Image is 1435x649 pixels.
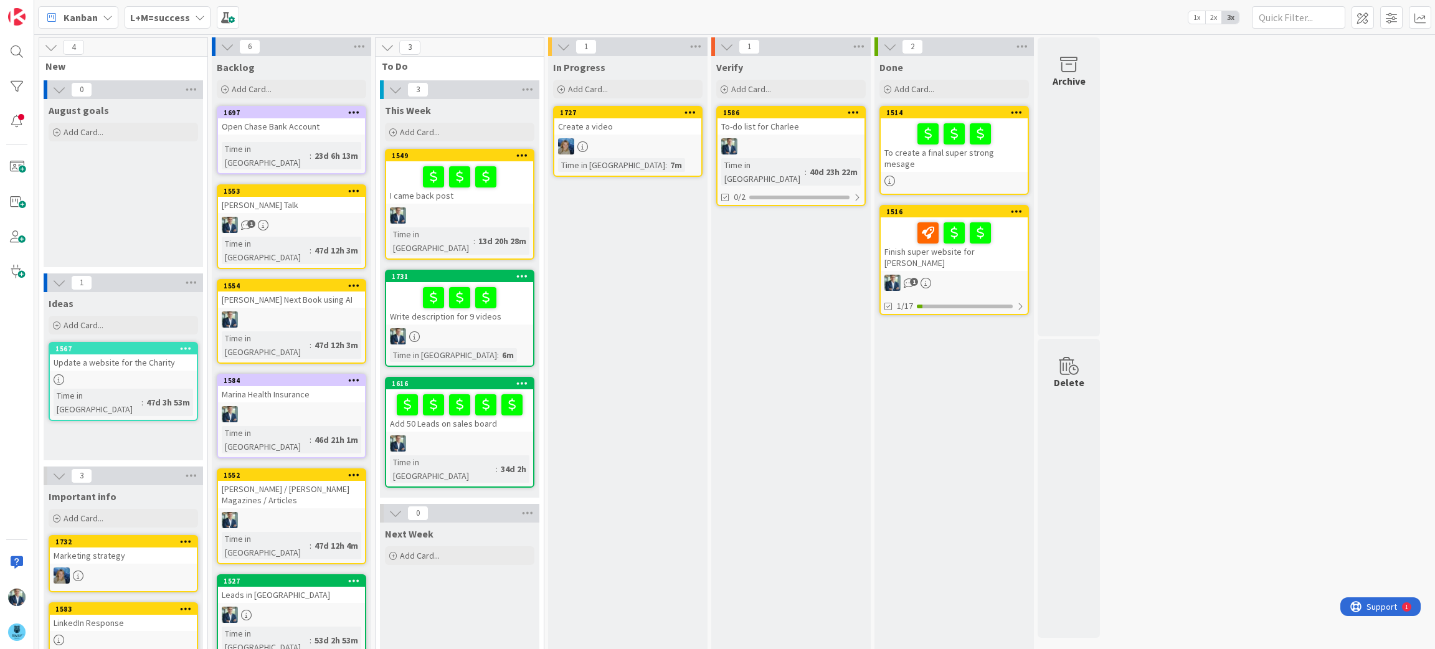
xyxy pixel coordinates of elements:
[218,576,365,603] div: 1527Leads in [GEOGRAPHIC_DATA]
[731,83,771,95] span: Add Card...
[558,138,574,154] img: MA
[218,587,365,603] div: Leads in [GEOGRAPHIC_DATA]
[717,118,864,135] div: To-do list for Charlee
[386,150,533,161] div: 1549
[386,271,533,282] div: 1731
[218,576,365,587] div: 1527
[1054,375,1084,390] div: Delete
[218,118,365,135] div: Open Chase Bank Account
[54,567,70,584] img: MA
[407,506,429,521] span: 0
[218,107,365,118] div: 1697
[71,275,92,290] span: 1
[475,234,529,248] div: 13d 20h 28m
[386,207,533,224] div: LB
[218,607,365,623] div: LB
[386,328,533,344] div: LB
[385,104,431,116] span: This Week
[310,149,311,163] span: :
[218,107,365,135] div: 1697Open Chase Bank Account
[723,108,864,117] div: 1586
[385,149,534,260] a: 1549I came back postLBTime in [GEOGRAPHIC_DATA]:13d 20h 28m
[554,107,701,118] div: 1727
[224,108,365,117] div: 1697
[496,462,498,476] span: :
[50,604,197,631] div: 1583LinkedIn Response
[224,376,365,385] div: 1584
[218,217,365,233] div: LB
[575,39,597,54] span: 1
[218,280,365,308] div: 1554[PERSON_NAME] Next Book using AI
[222,331,310,359] div: Time in [GEOGRAPHIC_DATA]
[554,118,701,135] div: Create a video
[49,104,109,116] span: August goals
[717,107,864,135] div: 1586To-do list for Charlee
[218,481,365,508] div: [PERSON_NAME] / [PERSON_NAME] Magazines / Articles
[50,615,197,631] div: LinkedIn Response
[498,462,529,476] div: 34d 2h
[385,528,433,540] span: Next Week
[385,377,534,488] a: 1616Add 50 Leads on sales boardLBTime in [GEOGRAPHIC_DATA]:34d 2h
[881,107,1028,118] div: 1514
[879,61,903,73] span: Done
[886,207,1028,216] div: 1516
[881,275,1028,291] div: LB
[50,547,197,564] div: Marketing strategy
[399,40,420,55] span: 3
[553,106,703,177] a: 1727Create a videoMATime in [GEOGRAPHIC_DATA]:7m
[218,291,365,308] div: [PERSON_NAME] Next Book using AI
[894,83,934,95] span: Add Card...
[8,589,26,606] img: LB
[50,567,197,584] div: MA
[385,270,534,367] a: 1731Write description for 9 videosLBTime in [GEOGRAPHIC_DATA]:6m
[554,138,701,154] div: MA
[716,106,866,206] a: 1586To-do list for CharleeLBTime in [GEOGRAPHIC_DATA]:40d 23h 22m0/2
[64,126,103,138] span: Add Card...
[218,197,365,213] div: [PERSON_NAME] Talk
[310,633,311,647] span: :
[218,186,365,213] div: 1553[PERSON_NAME] Talk
[310,433,311,447] span: :
[1222,11,1239,24] span: 3x
[1205,11,1222,24] span: 2x
[807,165,861,179] div: 40d 23h 22m
[64,10,98,25] span: Kanban
[143,396,193,409] div: 47d 3h 53m
[64,320,103,331] span: Add Card...
[386,271,533,324] div: 1731Write description for 9 videos
[247,220,255,228] span: 1
[553,61,605,73] span: In Progress
[218,470,365,481] div: 1552
[49,297,73,310] span: Ideas
[50,343,197,354] div: 1567
[716,61,743,73] span: Verify
[222,217,238,233] img: LB
[392,379,533,388] div: 1616
[8,623,26,641] img: avatar
[390,328,406,344] img: LB
[218,406,365,422] div: LB
[473,234,475,248] span: :
[910,278,918,286] span: 1
[717,138,864,154] div: LB
[881,206,1028,271] div: 1516Finish super website for [PERSON_NAME]
[64,513,103,524] span: Add Card...
[390,348,497,362] div: Time in [GEOGRAPHIC_DATA]
[390,207,406,224] img: LB
[26,2,57,17] span: Support
[49,490,116,503] span: Important info
[386,435,533,452] div: LB
[218,186,365,197] div: 1553
[224,577,365,585] div: 1527
[392,151,533,160] div: 1549
[400,126,440,138] span: Add Card...
[71,82,92,97] span: 0
[49,342,198,421] a: 1567Update a website for the CharityTime in [GEOGRAPHIC_DATA]:47d 3h 53m
[558,158,665,172] div: Time in [GEOGRAPHIC_DATA]
[734,191,746,204] span: 0/2
[222,142,310,169] div: Time in [GEOGRAPHIC_DATA]
[881,217,1028,271] div: Finish super website for [PERSON_NAME]
[310,244,311,257] span: :
[218,375,365,386] div: 1584
[881,118,1028,172] div: To create a final super strong mesage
